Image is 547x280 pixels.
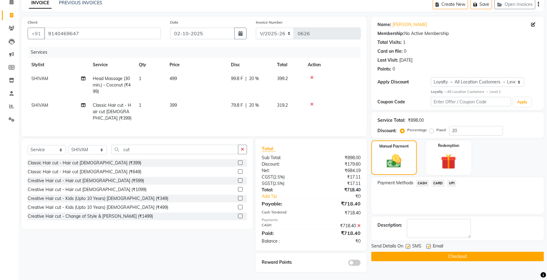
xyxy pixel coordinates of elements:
[28,169,141,175] div: Classic Hair cut - Hair cut [DEMOGRAPHIC_DATA] (₹649)
[311,238,365,244] div: ₹0
[245,102,247,109] span: |
[311,223,365,229] div: ₹718.40
[257,238,311,244] div: Balance :
[257,259,311,266] div: Reward Points
[377,66,391,72] div: Points:
[311,167,365,174] div: ₹684.19
[393,66,395,72] div: 0
[227,58,273,72] th: Disc
[304,58,361,72] th: Action
[311,180,365,187] div: ₹17.11
[412,243,421,251] span: SMS
[28,160,141,166] div: Classic Hair cut - Hair cut [DEMOGRAPHIC_DATA] (₹399)
[262,145,276,152] span: Total
[166,58,227,72] th: Price
[170,76,177,81] span: 499
[257,180,311,187] div: ( )
[28,195,168,202] div: Creative Hair cut - Kids (Upto 10 Years) [DEMOGRAPHIC_DATA] (₹349)
[514,98,531,107] button: Apply
[377,99,431,105] div: Coupon Code
[311,187,365,193] div: ₹718.40
[111,145,238,154] input: Search or Scan
[433,243,443,251] span: Email
[371,252,544,261] button: Checkout
[89,58,135,72] th: Service
[377,117,405,124] div: Service Total:
[311,229,365,237] div: ₹718.40
[431,89,538,94] div: All Location Customers → Level 1
[93,76,131,94] span: Head Massage (30 min.) - Coconut (₹499)
[28,178,144,184] div: Creative Hair cut - Hair cut [DEMOGRAPHIC_DATA] (₹599)
[170,20,178,25] label: Date
[31,76,48,81] span: SHIVAM
[170,102,177,108] span: 399
[436,152,461,171] img: _gift.svg
[257,200,311,207] div: Payable:
[447,180,457,187] span: UPI
[377,30,404,37] div: Membership:
[262,174,273,180] span: CGST
[257,229,311,237] div: Paid:
[28,28,45,39] button: +91
[28,186,147,193] div: Creative Hair cut - Hair cut [DEMOGRAPHIC_DATA] (₹1099)
[257,174,311,180] div: ( )
[262,181,273,186] span: SGST
[249,102,259,109] span: 20 %
[135,58,166,72] th: Qty
[377,222,402,228] div: Description:
[139,76,141,81] span: 1
[377,39,402,46] div: Total Visits:
[382,153,406,170] img: _cash.svg
[438,143,459,148] label: Redemption
[311,161,365,167] div: ₹179.60
[377,48,403,55] div: Card on file:
[274,175,283,179] span: 2.5%
[273,58,304,72] th: Total
[377,30,538,37] div: No Active Membership
[231,75,243,82] span: 99.8 F
[257,193,320,200] a: Add Tip
[139,102,141,108] span: 1
[379,144,409,149] label: Manual Payment
[257,167,311,174] div: Net:
[399,57,412,63] div: [DATE]
[408,117,424,124] div: ₹898.00
[256,20,283,25] label: Invoice Number
[393,21,427,28] a: [PERSON_NAME]
[311,200,365,207] div: ₹718.40
[436,127,446,133] label: Fixed
[257,210,311,216] div: Cash Tendered:
[257,161,311,167] div: Discount:
[377,57,398,63] div: Last Visit:
[311,174,365,180] div: ₹17.11
[257,187,311,193] div: Total:
[44,28,161,39] input: Search by Name/Mobile/Email/Code
[277,76,288,81] span: 399.2
[28,47,365,58] div: Services
[249,75,259,82] span: 20 %
[93,102,131,121] span: Classic Hair cut - Hair cut [DEMOGRAPHIC_DATA] (₹399)
[28,204,168,211] div: Creative Hair cut - Kids (Upto 10 Years) [DEMOGRAPHIC_DATA] (₹499)
[311,155,365,161] div: ₹898.00
[431,97,511,106] input: Enter Offer / Coupon Code
[245,75,247,82] span: |
[262,217,361,223] div: Payments
[257,223,311,229] div: CASH
[320,193,365,200] div: ₹0
[371,243,403,251] span: Send Details On
[257,155,311,161] div: Sub Total:
[274,181,283,186] span: 2.5%
[377,79,431,85] div: Apply Discount
[416,180,429,187] span: CASH
[377,180,413,186] span: Payment Methods
[431,90,447,94] strong: Loyalty →
[277,102,288,108] span: 319.2
[28,58,89,72] th: Stylist
[407,127,427,133] label: Percentage
[28,20,37,25] label: Client
[311,210,365,216] div: ₹718.40
[403,39,405,46] div: 1
[377,21,391,28] div: Name:
[28,213,153,220] div: Creative Hair cut - Change of Style & [PERSON_NAME] (₹1499)
[231,102,243,109] span: 79.8 F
